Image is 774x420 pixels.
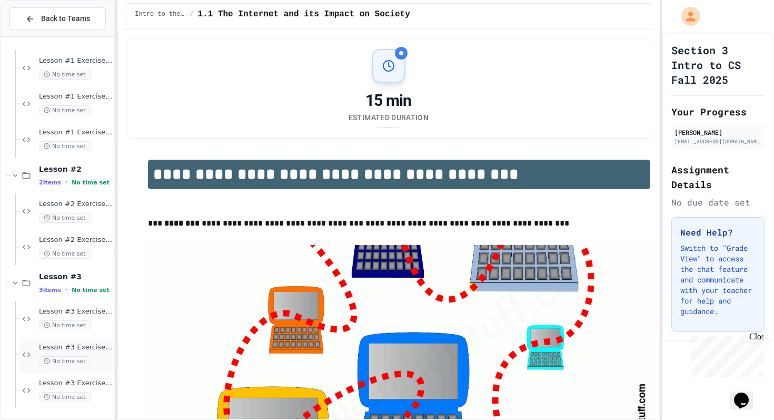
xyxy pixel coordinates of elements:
span: Lesson #1 Exercise #1.3 [39,128,112,137]
div: Chat with us now!Close [4,4,73,67]
iframe: chat widget [687,332,763,377]
span: No time set [39,70,91,80]
span: Lesson #3 Exercise #3.1 [39,307,112,316]
span: 2 items [39,179,61,186]
span: No time set [39,320,91,330]
span: Lesson #1 Exercise #1.1 [39,56,112,65]
span: • [65,178,67,187]
span: No time set [39,356,91,366]
button: Back to Teams [9,7,106,30]
div: 15 min [349,91,429,110]
span: No time set [72,287,110,294]
div: [EMAIL_ADDRESS][DOMAIN_NAME] [674,138,761,145]
span: Lesson #2 Exercise #2.2 [39,236,112,245]
iframe: chat widget [730,378,763,409]
span: Lesson #1 Exercise #1.2 [39,92,112,101]
span: No time set [39,105,91,115]
p: Switch to "Grade View" to access the chat feature and communicate with your teacher for help and ... [680,243,756,317]
span: No time set [39,213,91,223]
span: No time set [39,392,91,402]
span: Back to Teams [41,13,90,24]
span: • [65,286,67,294]
h2: Your Progress [671,104,765,119]
div: My Account [670,4,703,28]
h3: Need Help? [680,226,756,239]
span: Lesson #3 Exercise #3.3 [39,379,112,388]
span: Lesson #3 Exercise #3.2 [39,343,112,352]
span: Lesson #3 [39,272,112,281]
div: Estimated Duration [349,112,429,123]
span: No time set [72,179,110,186]
h2: Assignment Details [671,162,765,192]
span: 3 items [39,287,61,294]
span: Lesson #2 [39,164,112,174]
span: 1.1 The Internet and its Impact on Society [198,8,410,21]
h1: Section 3 Intro to CS Fall 2025 [671,43,765,87]
span: Intro to the Web [135,10,185,18]
div: [PERSON_NAME] [674,128,761,137]
span: / [190,10,193,18]
span: Lesson #2 Exercise #2.1 [39,200,112,209]
span: No time set [39,249,91,259]
div: No due date set [671,196,765,209]
span: No time set [39,141,91,151]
